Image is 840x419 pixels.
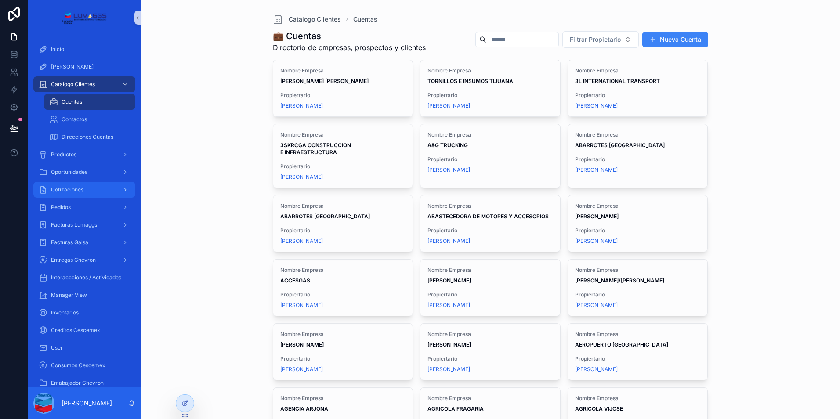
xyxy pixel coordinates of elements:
strong: ABARROTES [GEOGRAPHIC_DATA] [575,142,665,148]
span: Nombre Empresa [280,395,406,402]
strong: AGRICOLA FRAGARIA [427,405,484,412]
a: Nombre Empresa3L INTERNATIONAL TRANSPORTPropiertario[PERSON_NAME] [568,60,708,117]
a: [PERSON_NAME] [427,366,470,373]
span: Direcciones Cuentas [62,134,113,141]
span: Propiertario [575,227,701,234]
a: [PERSON_NAME] [280,102,323,109]
a: Nombre EmpresaA&G TRUCKINGPropiertario[PERSON_NAME] [420,124,561,188]
span: Pedidos [51,204,71,211]
span: Nombre Empresa [280,202,406,209]
span: Entregas Chevron [51,256,96,264]
span: Nombre Empresa [575,202,701,209]
strong: 3SKRCGA CONSTRUCCION E INFRAESTRUCTURA [280,142,352,155]
span: Nombre Empresa [427,395,553,402]
strong: 3L INTERNATIONAL TRANSPORT [575,78,660,84]
span: Propiertario [280,227,406,234]
span: Nombre Empresa [575,267,701,274]
span: Propiertario [575,92,701,99]
a: Catalogo Clientes [33,76,135,92]
a: [PERSON_NAME] [280,366,323,373]
a: Oportunidades [33,164,135,180]
span: Nombre Empresa [575,131,701,138]
a: [PERSON_NAME] [575,238,618,245]
span: Nombre Empresa [280,67,406,74]
a: Nombre Empresa[PERSON_NAME]Propiertario[PERSON_NAME] [568,195,708,252]
span: Propiertario [427,291,553,298]
a: [PERSON_NAME] [575,366,618,373]
a: Nombre EmpresaACCESGASPropiertario[PERSON_NAME] [273,259,413,316]
span: Propiertario [575,291,701,298]
a: [PERSON_NAME] [427,302,470,309]
h1: 💼 Cuentas [273,30,426,42]
strong: [PERSON_NAME] [575,213,619,220]
span: Nombre Empresa [427,202,553,209]
a: Pedidos [33,199,135,215]
a: [PERSON_NAME] [575,166,618,173]
a: Nombre Empresa[PERSON_NAME]Propiertario[PERSON_NAME] [420,323,561,380]
strong: AEROPUERTO [GEOGRAPHIC_DATA] [575,341,668,348]
span: [PERSON_NAME] [280,238,323,245]
a: User [33,340,135,356]
a: Creditos Cescemex [33,322,135,338]
a: Nombre EmpresaABASTECEDORA DE MOTORES Y ACCESORIOSPropiertario[PERSON_NAME] [420,195,561,252]
a: Nombre EmpresaABARROTES [GEOGRAPHIC_DATA]Propiertario[PERSON_NAME] [273,195,413,252]
span: Propiertario [427,227,553,234]
a: Cuentas [353,15,377,24]
strong: ABASTECEDORA DE MOTORES Y ACCESORIOS [427,213,549,220]
a: Nombre EmpresaTORNILLOS E INSUMOS TIJUANAPropiertario[PERSON_NAME] [420,60,561,117]
a: [PERSON_NAME] [33,59,135,75]
strong: TORNILLOS E INSUMOS TIJUANA [427,78,513,84]
div: scrollable content [28,35,141,387]
span: Facturas Galsa [51,239,88,246]
img: App logo [62,11,106,25]
a: Facturas Lumaggs [33,217,135,233]
a: Cuentas [44,94,135,110]
strong: A&G TRUCKING [427,142,468,148]
strong: AGENCIA ARJONA [280,405,328,412]
span: Emabajador Chevron [51,379,104,386]
span: User [51,344,63,351]
a: [PERSON_NAME] [575,102,618,109]
span: [PERSON_NAME] [427,166,470,173]
button: Select Button [562,31,639,48]
span: Inventarios [51,309,79,316]
a: Inicio [33,41,135,57]
span: Nombre Empresa [575,67,701,74]
span: Nombre Empresa [280,331,406,338]
span: Nombre Empresa [427,131,553,138]
span: Catalogo Clientes [289,15,341,24]
span: [PERSON_NAME] [51,63,94,70]
a: [PERSON_NAME] [280,302,323,309]
a: Catalogo Clientes [273,14,341,25]
strong: AGRICOLA VIJOSE [575,405,623,412]
strong: [PERSON_NAME] [427,341,471,348]
strong: [PERSON_NAME] [PERSON_NAME] [280,78,369,84]
span: Propiertario [280,291,406,298]
span: Nombre Empresa [427,67,553,74]
span: Productos [51,151,76,158]
a: Nombre Empresa[PERSON_NAME] [PERSON_NAME]Propiertario[PERSON_NAME] [273,60,413,117]
span: Directorio de empresas, prospectos y clientes [273,42,426,53]
span: Catalogo Clientes [51,81,95,88]
a: Inventarios [33,305,135,321]
a: Nombre Empresa[PERSON_NAME]Propiertario[PERSON_NAME] [273,323,413,380]
a: [PERSON_NAME] [427,102,470,109]
a: Nombre EmpresaAEROPUERTO [GEOGRAPHIC_DATA]Propiertario[PERSON_NAME] [568,323,708,380]
a: [PERSON_NAME] [575,302,618,309]
a: Direcciones Cuentas [44,129,135,145]
a: Consumos Cescemex [33,358,135,373]
span: Creditos Cescemex [51,327,100,334]
span: Cuentas [62,98,82,105]
strong: ABARROTES [GEOGRAPHIC_DATA] [280,213,370,220]
span: Cotizaciones [51,186,83,193]
span: Propiertario [280,355,406,362]
span: Filtrar Propietario [570,35,621,44]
